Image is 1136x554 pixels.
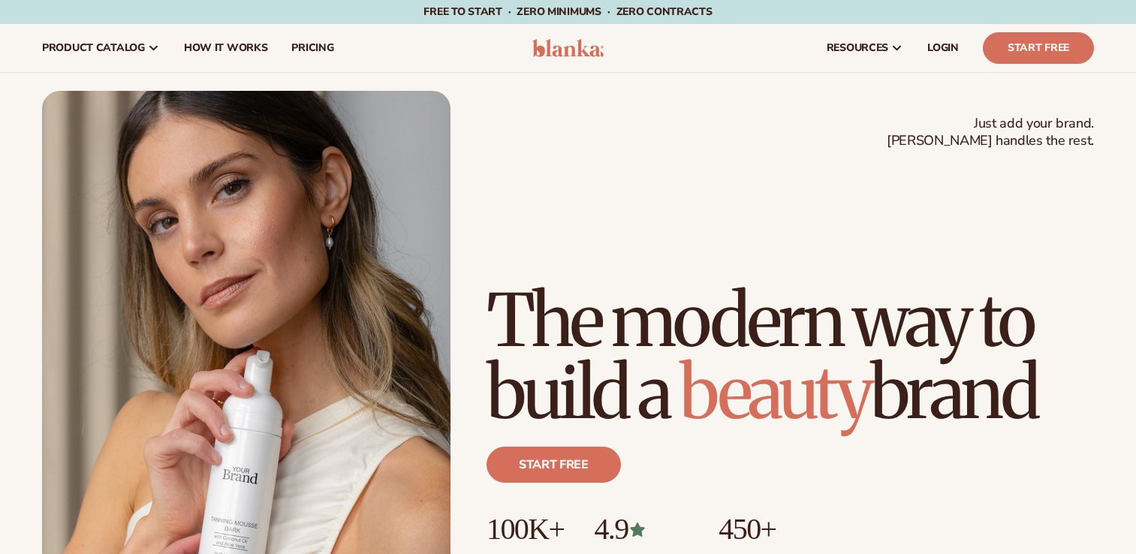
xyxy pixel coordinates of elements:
[815,24,915,72] a: resources
[172,24,280,72] a: How It Works
[594,513,689,546] p: 4.9
[487,447,621,483] a: Start free
[719,513,832,546] p: 450+
[679,348,870,438] span: beauty
[927,42,959,54] span: LOGIN
[184,42,268,54] span: How It Works
[42,42,145,54] span: product catalog
[532,39,604,57] img: logo
[291,42,333,54] span: pricing
[983,32,1094,64] a: Start Free
[30,24,172,72] a: product catalog
[279,24,345,72] a: pricing
[827,42,888,54] span: resources
[487,513,564,546] p: 100K+
[915,24,971,72] a: LOGIN
[423,5,712,19] span: Free to start · ZERO minimums · ZERO contracts
[487,285,1094,429] h1: The modern way to build a brand
[887,115,1094,150] span: Just add your brand. [PERSON_NAME] handles the rest.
